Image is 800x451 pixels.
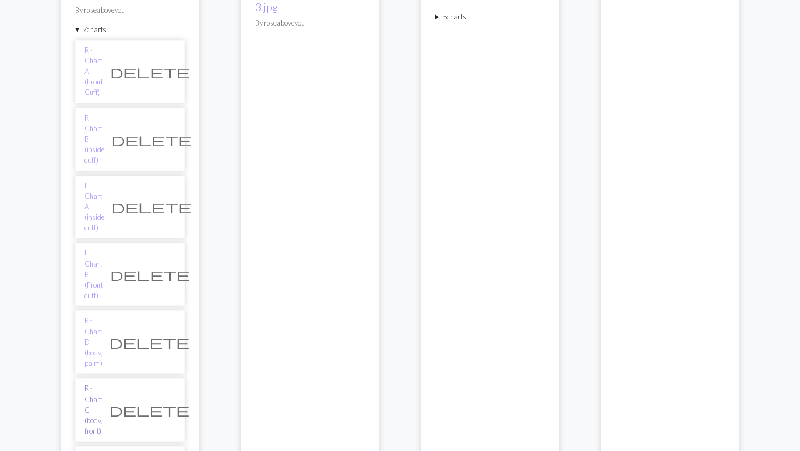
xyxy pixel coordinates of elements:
[84,383,102,437] a: R - Chart C (body, front)
[84,181,104,234] a: L - Chart A (inside cuff)
[109,334,189,350] span: delete
[84,248,103,301] a: L - Chart B (Front cuff)
[104,196,199,217] button: Delete chart
[103,61,197,82] button: Delete chart
[104,129,199,150] button: Delete chart
[112,199,192,214] span: delete
[84,113,104,166] a: R - Chart B (inside cuff)
[102,399,197,420] button: Delete chart
[102,332,197,353] button: Delete chart
[75,5,185,16] p: By roseaboveyou
[435,12,545,22] summary: 5charts
[84,315,102,369] a: R - Chart D (body, palm)
[255,18,365,28] p: By roseaboveyou
[110,64,190,79] span: delete
[84,45,103,98] a: R - Chart A (Front Cuff)
[110,267,190,282] span: delete
[103,264,197,285] button: Delete chart
[109,402,189,418] span: delete
[75,24,185,35] summary: 7charts
[112,132,192,147] span: delete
